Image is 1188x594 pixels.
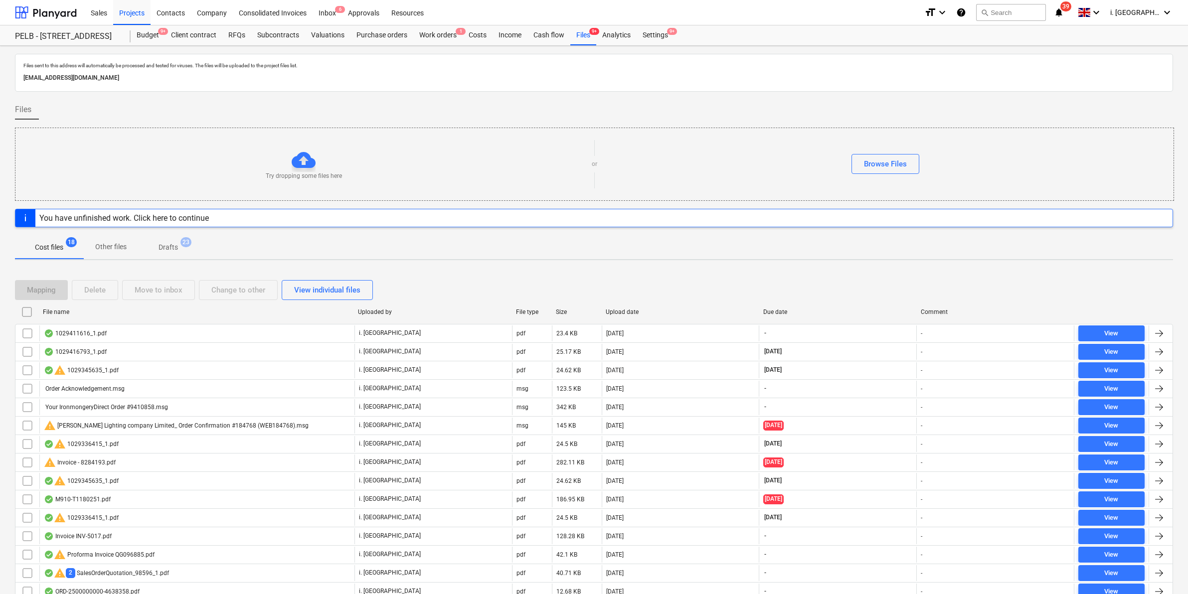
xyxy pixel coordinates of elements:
div: - [921,514,922,521]
div: M910-T1180251.pdf [44,495,111,503]
div: [DATE] [606,422,624,429]
p: i. [GEOGRAPHIC_DATA] [359,366,421,374]
div: 145 KB [556,422,576,429]
div: 42.1 KB [556,551,577,558]
span: - [763,569,767,577]
button: View individual files [282,280,373,300]
div: [DATE] [606,385,624,392]
div: [DATE] [606,570,624,577]
p: i. [GEOGRAPHIC_DATA] [359,495,421,503]
div: pdf [516,551,525,558]
button: View [1078,510,1145,526]
div: 1029411616_1.pdf [44,329,107,337]
span: [DATE] [763,494,784,504]
div: Analytics [596,25,637,45]
div: View [1104,383,1118,395]
p: i. [GEOGRAPHIC_DATA] [359,440,421,448]
button: View [1078,362,1145,378]
div: - [921,477,922,484]
i: keyboard_arrow_down [936,6,948,18]
p: i. [GEOGRAPHIC_DATA] [359,403,421,411]
span: Files [15,104,31,116]
div: - [921,367,922,374]
a: RFQs [222,25,251,45]
span: - [763,329,767,337]
div: pdf [516,441,525,447]
div: Settings [637,25,674,45]
div: OCR finished [44,551,54,559]
div: View [1104,568,1118,579]
div: Browse Files [864,157,907,170]
div: Due date [763,308,913,315]
span: i. [GEOGRAPHIC_DATA] [1110,8,1160,16]
div: View [1104,420,1118,432]
div: 24.5 KB [556,441,577,447]
div: PELB - [STREET_ADDRESS] [15,31,119,42]
div: View [1104,494,1118,505]
button: View [1078,344,1145,360]
div: View individual files [294,284,360,297]
button: View [1078,565,1145,581]
div: Purchase orders [350,25,413,45]
div: [DATE] [606,348,624,355]
p: i. [GEOGRAPHIC_DATA] [359,532,421,540]
div: [DATE] [606,533,624,540]
div: 23.4 KB [556,330,577,337]
span: warning [44,456,56,468]
button: View [1078,381,1145,397]
div: - [921,422,922,429]
div: pdf [516,514,525,521]
span: warning [54,364,66,376]
div: SalesOrderQuotation_98596_1.pdf [44,567,169,579]
div: 24.62 KB [556,367,581,374]
a: Files9+ [570,25,596,45]
i: keyboard_arrow_down [1161,6,1173,18]
div: msg [516,385,528,392]
div: Costs [463,25,493,45]
i: keyboard_arrow_down [1090,6,1102,18]
p: i. [GEOGRAPHIC_DATA] [359,347,421,356]
span: warning [54,512,66,524]
p: i. [GEOGRAPHIC_DATA] [359,550,421,559]
div: Comment [921,308,1070,315]
button: View [1078,399,1145,415]
div: Try dropping some files hereorBrowse Files [15,128,1174,201]
div: View [1104,402,1118,413]
span: warning [54,549,66,561]
div: OCR finished [44,348,54,356]
a: Income [493,25,527,45]
div: - [921,330,922,337]
div: pdf [516,496,525,503]
span: search [981,8,989,16]
i: format_size [924,6,936,18]
span: warning [54,475,66,487]
div: 1029345635_1.pdf [44,364,119,376]
button: View [1078,473,1145,489]
div: [PERSON_NAME] Lighting company Limited_ Order Confirmation #184768 (WEB184768).msg [44,420,309,432]
button: View [1078,547,1145,563]
button: View [1078,436,1145,452]
p: i. [GEOGRAPHIC_DATA] [359,476,421,485]
div: pdf [516,570,525,577]
span: [DATE] [763,347,783,356]
i: notifications [1054,6,1064,18]
div: 25.17 KB [556,348,581,355]
div: 123.5 KB [556,385,581,392]
div: Upload date [606,308,755,315]
div: [DATE] [606,330,624,337]
span: 18 [66,237,77,247]
div: - [921,441,922,447]
span: [DATE] [763,366,783,374]
div: View [1104,475,1118,487]
div: OCR finished [44,532,54,540]
p: i. [GEOGRAPHIC_DATA] [359,569,421,577]
span: 2 [66,568,75,578]
button: View [1078,528,1145,544]
div: OCR finished [44,366,54,374]
span: - [763,550,767,559]
div: pdf [516,348,525,355]
span: - [763,403,767,411]
div: pdf [516,459,525,466]
div: - [921,385,922,392]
